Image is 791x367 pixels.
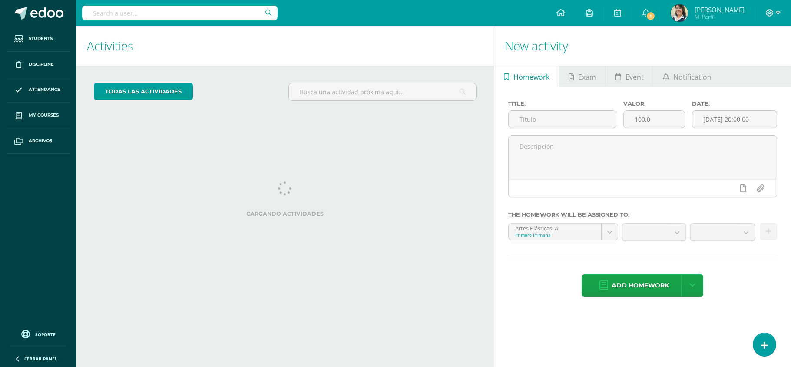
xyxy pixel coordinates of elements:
a: Artes Plásticas 'A'Primero Primaria [509,224,618,240]
h1: Activities [87,26,483,66]
span: Notification [673,67,712,87]
span: Event [626,67,644,87]
div: Primero Primaria [515,232,595,238]
h1: New activity [505,26,781,66]
a: todas las Actividades [94,83,193,100]
a: Notification [653,66,721,87]
label: Cargando actividades [94,210,477,217]
input: Busca una actividad próxima aquí... [289,83,476,100]
span: 1 [646,11,655,21]
span: Exam [578,67,596,87]
span: Add homework [612,275,669,296]
span: Soporte [35,331,56,337]
span: [PERSON_NAME] [695,5,745,14]
span: Homework [513,67,549,87]
a: Homework [494,66,559,87]
a: Students [7,26,70,52]
img: 404b5c15c138f3bb96076bfbe0b84fd5.png [671,4,688,22]
input: Fecha de entrega [692,111,777,128]
label: Valor: [623,100,685,107]
a: Discipline [7,52,70,77]
span: Attendance [29,86,60,93]
a: Event [606,66,653,87]
input: Puntos máximos [624,111,685,128]
span: Archivos [29,137,52,144]
label: The homework will be assigned to: [508,211,777,218]
label: Date: [692,100,777,107]
label: Title: [508,100,616,107]
a: Archivos [7,128,70,154]
span: My courses [29,112,59,119]
span: Students [29,35,53,42]
div: Artes Plásticas 'A' [515,224,595,232]
input: Título [509,111,616,128]
span: Cerrar panel [24,356,57,362]
a: Attendance [7,77,70,103]
span: Mi Perfil [695,13,745,20]
input: Search a user… [82,6,278,20]
a: My courses [7,103,70,128]
span: Discipline [29,61,54,68]
a: Soporte [10,328,66,340]
a: Exam [559,66,605,87]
